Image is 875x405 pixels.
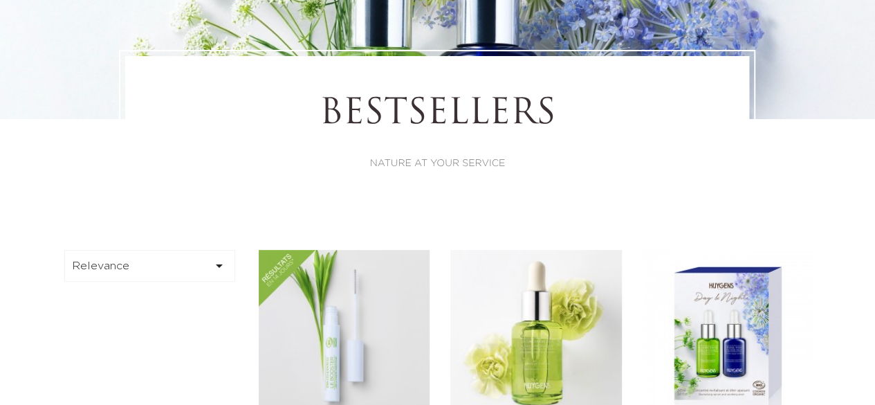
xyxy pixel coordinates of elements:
[163,156,711,171] p: NATURE AT YOUR SERVICE
[211,258,228,274] i: 
[64,250,236,282] button: Relevance
[163,94,711,136] h1: Bestsellers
